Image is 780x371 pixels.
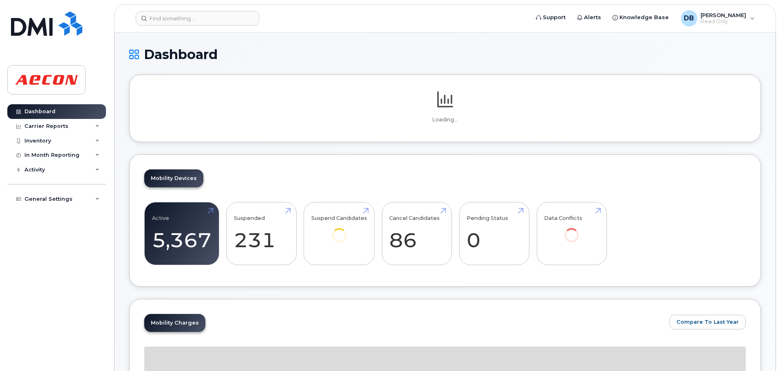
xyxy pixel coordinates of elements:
a: Mobility Devices [144,169,203,187]
span: Compare To Last Year [676,318,739,326]
a: Data Conflicts [544,207,599,254]
a: Active 5,367 [152,207,212,261]
a: Suspended 231 [234,207,289,261]
a: Suspend Candidates [311,207,367,254]
h1: Dashboard [129,47,761,61]
a: Cancel Candidates 86 [389,207,444,261]
p: Loading... [144,116,746,123]
a: Mobility Charges [144,314,205,332]
a: Pending Status 0 [467,207,522,261]
button: Compare To Last Year [670,315,746,329]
